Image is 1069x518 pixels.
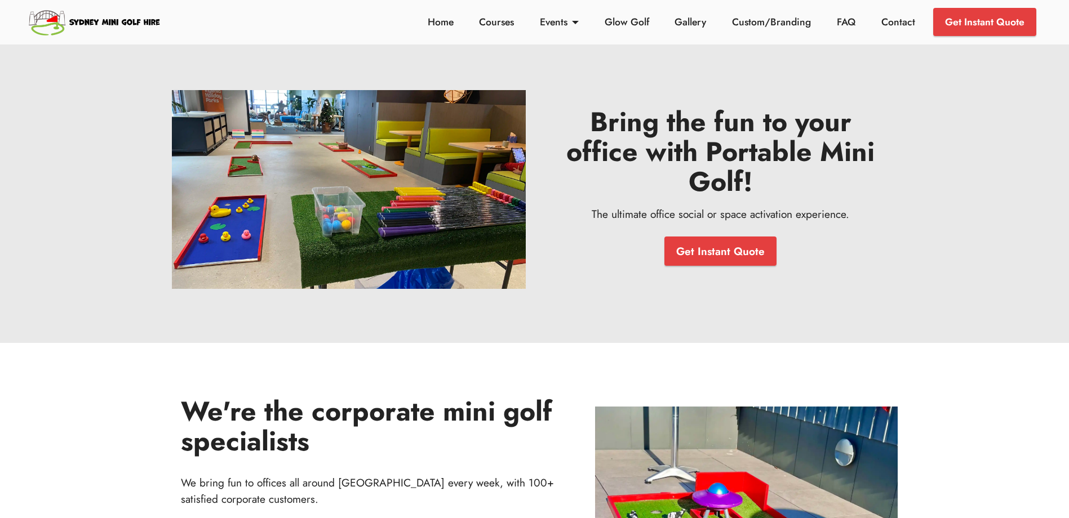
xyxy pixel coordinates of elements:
[424,15,456,29] a: Home
[672,15,709,29] a: Gallery
[27,6,163,38] img: Sydney Mini Golf Hire
[566,102,875,201] strong: Bring the fun to your office with Portable Mini Golf!
[933,8,1036,36] a: Get Instant Quote
[729,15,814,29] a: Custom/Branding
[834,15,859,29] a: FAQ
[664,236,777,266] a: Get Instant Quote
[878,15,918,29] a: Contact
[181,392,552,461] strong: We're the corporate mini golf specialists
[601,15,652,29] a: Glow Golf
[172,90,526,289] img: Mini Golf Corporates
[562,206,880,222] p: The ultimate office social or space activation experience.
[537,15,582,29] a: Events
[181,475,568,507] p: We bring fun to offices all around [GEOGRAPHIC_DATA] every week, with 100+ satisfied corporate cu...
[476,15,517,29] a: Courses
